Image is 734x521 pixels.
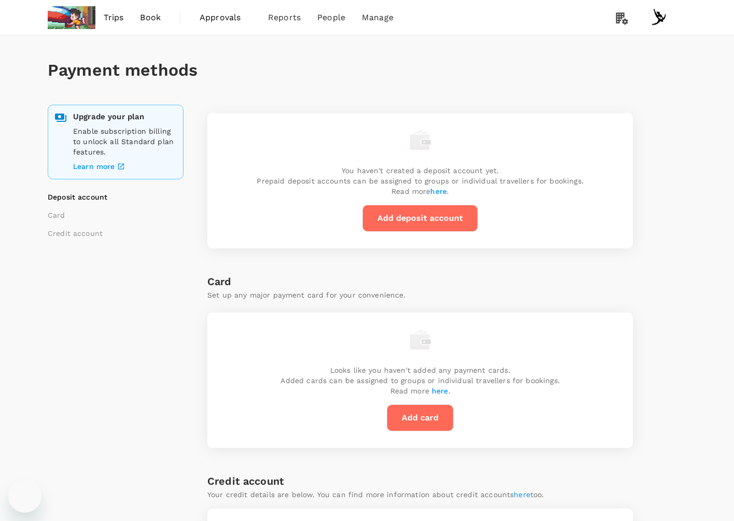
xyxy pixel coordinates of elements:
span: Reports [268,11,301,24]
iframe: Button to launch messaging window [8,480,41,513]
h6: Card [207,273,633,290]
a: here [514,490,530,499]
h6: Credit account [207,473,284,489]
li: Credit account [48,228,177,238]
p: You haven't created a deposit account yet. Prepaid deposit accounts can be assigned to groups or ... [257,165,583,196]
p: Upgrade your plan [73,111,177,122]
img: faris testing [48,6,95,29]
a: here [430,187,447,195]
span: People [317,11,345,24]
img: empty [410,130,431,150]
a: here [432,387,448,395]
span: Approvals [200,11,251,24]
li: Deposit account [48,192,177,202]
h1: Payment methods [48,61,686,80]
span: Book [140,11,161,24]
a: Learn more [73,160,177,173]
p: Learn more [73,161,115,172]
li: Card [48,210,177,220]
span: Trips [104,11,124,24]
p: Your credit details are below. You can find more information about credit accounts too. [207,489,544,500]
button: Add deposit account [362,205,478,232]
p: Set up any major payment card for your convenience. [207,290,633,300]
img: empty [410,329,431,350]
p: Enable subscription billing to unlock all Standard plan features. [73,126,177,157]
span: Manage [362,11,393,24]
img: Andreas Ginting [649,7,670,28]
p: Looks like you haven't added any payment cards. Added cards can be assigned to groups or individu... [280,365,559,396]
button: Add card [387,404,454,431]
